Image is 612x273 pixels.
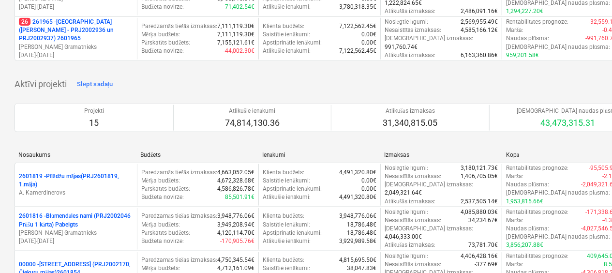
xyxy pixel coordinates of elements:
[141,264,180,273] p: Mērķa budžets :
[506,241,543,249] p: 3,856,207.88€
[461,172,498,181] p: 1,406,705.05€
[339,3,376,11] p: 3,780,318.35€
[217,177,254,185] p: 4,672,328.68€
[19,172,133,189] p: 2601819 - Pīlādžu mājas(PRJ2601819, 1.māja)
[225,193,254,201] p: 85,501.91€
[19,212,133,245] div: 2601816 -Blūmendāles nami (PRJ2002046 Prūšu 1 kārta) Pabeigts[PERSON_NAME] Grāmatnieks[DATE]-[DATE]
[339,256,376,264] p: 4,815,695.50€
[506,34,549,43] p: Naudas plūsma :
[19,18,133,43] p: 261965 - [GEOGRAPHIC_DATA] ([PERSON_NAME] - PRJ2002936 un PRJ2002937) 2601965
[506,51,539,60] p: 959,201.58€
[468,216,498,225] p: 34,234.67€
[385,216,442,225] p: Nesaistītās izmaksas :
[263,221,310,229] p: Saistītie ienākumi :
[506,225,549,233] p: Naudas plūsma :
[77,79,113,90] div: Slēpt sadaļu
[217,256,254,264] p: 4,750,345.54€
[385,233,422,241] p: 4,046,333.00€
[385,34,473,43] p: [DEMOGRAPHIC_DATA] izmaksas :
[385,51,435,60] p: Atlikušās izmaksas :
[263,177,310,185] p: Saistītie ienākumi :
[361,185,376,193] p: 0.00€
[141,168,217,177] p: Paredzamās tiešās izmaksas :
[385,189,422,197] p: 2,049,321.64€
[461,252,498,260] p: 4,406,428.16€
[217,30,254,39] p: 7,111,119.30€
[385,260,442,269] p: Nesaistītās izmaksas :
[506,208,568,216] p: Rentabilitātes prognoze :
[141,3,184,11] p: Budžeta novirze :
[263,212,304,220] p: Klienta budžets :
[506,252,568,260] p: Rentabilitātes prognoze :
[225,3,254,11] p: 71,402.54€
[217,264,254,273] p: 4,712,161.09€
[263,193,311,201] p: Atlikušie ienākumi :
[140,152,254,159] div: Budžets
[19,237,133,245] p: [DATE] - [DATE]
[506,189,610,197] p: [DEMOGRAPHIC_DATA] naudas plūsma :
[461,18,498,26] p: 2,569,955.49€
[217,22,254,30] p: 7,111,119.30€
[141,229,191,237] p: Pārskatīts budžets :
[141,22,217,30] p: Paredzamās tiešās izmaksas :
[263,264,310,273] p: Saistītie ienākumi :
[347,264,376,273] p: 38,047.83€
[84,107,104,115] p: Projekti
[19,51,133,60] p: [DATE] - [DATE]
[19,18,30,26] span: 26
[224,47,254,55] p: -44,002.30€
[385,26,442,34] p: Nesaistītās izmaksas :
[225,117,280,129] p: 74,814,130.36
[141,185,191,193] p: Pārskatīts budžets :
[475,260,498,269] p: -377.69€
[263,39,322,47] p: Apstiprinātie ienākumi :
[141,237,184,245] p: Budžeta novirze :
[263,237,311,245] p: Atlikušie ienākumi :
[141,39,191,47] p: Pārskatīts budžets :
[385,164,429,172] p: Noslēgtie līgumi :
[141,30,180,39] p: Mērķa budžets :
[339,212,376,220] p: 3,948,776.06€
[263,185,322,193] p: Apstiprinātie ienākumi :
[361,30,376,39] p: 0.00€
[461,51,498,60] p: 6,163,360.86€
[506,18,568,26] p: Rentabilitātes prognoze :
[385,252,429,260] p: Noslēgtie līgumi :
[383,107,437,115] p: Atlikušās izmaksas
[506,260,523,269] p: Marža :
[506,197,543,206] p: 1,953,815.66€
[18,152,133,158] div: Nosaukums
[385,7,435,15] p: Atlikušās izmaksas :
[217,168,254,177] p: 4,663,052.05€
[506,181,549,189] p: Naudas plūsma :
[263,256,304,264] p: Klienta budžets :
[263,168,304,177] p: Klienta budžets :
[141,256,217,264] p: Paredzamās tiešās izmaksas :
[461,7,498,15] p: 2,486,091.16€
[384,152,498,158] div: Izmaksas
[75,76,116,92] button: Slēpt sadaļu
[217,39,254,47] p: 7,155,121.61€
[84,117,104,129] p: 15
[141,177,180,185] p: Mērķa budžets :
[19,212,133,228] p: 2601816 - Blūmendāles nami (PRJ2002046 Prūšu 1 kārta) Pabeigts
[339,193,376,201] p: 4,491,320.80€
[385,197,435,206] p: Atlikušās izmaksas :
[263,3,311,11] p: Atlikušie ienākumi :
[506,233,610,241] p: [DEMOGRAPHIC_DATA] naudas plūsma :
[141,47,184,55] p: Budžeta novirze :
[385,43,418,51] p: 991,760.74€
[461,208,498,216] p: 4,085,880.03€
[506,26,523,34] p: Marža :
[347,229,376,237] p: 18,786.48€
[141,212,217,220] p: Paredzamās tiešās izmaksas :
[385,18,429,26] p: Noslēgtie līgumi :
[506,216,523,225] p: Marža :
[461,26,498,34] p: 4,585,166.12€
[141,193,184,201] p: Budžeta novirze :
[385,181,473,189] p: [DEMOGRAPHIC_DATA] izmaksas :
[385,225,473,233] p: [DEMOGRAPHIC_DATA] izmaksas :
[506,43,610,51] p: [DEMOGRAPHIC_DATA] naudas plūsma :
[564,227,612,273] iframe: Chat Widget
[461,197,498,206] p: 2,537,505.14€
